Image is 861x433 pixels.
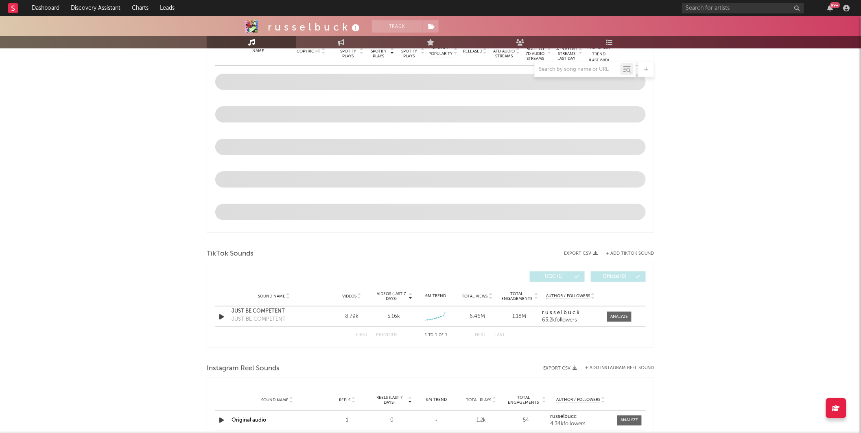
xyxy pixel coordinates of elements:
[535,66,621,73] input: Search by song name or URL
[463,49,482,54] span: Released
[297,49,320,54] span: Copyright
[398,44,420,59] span: ATD Spotify Plays
[830,2,840,8] div: 99 +
[535,274,573,279] span: UGC ( 1 )
[261,398,288,403] span: Sound Name
[555,42,578,61] span: Estimated % Playlist Streams Last Day
[337,44,359,59] span: 7 Day Spotify Plays
[506,417,546,425] div: 54
[417,293,455,299] div: 6M Trend
[598,251,654,256] button: + Add TikTok Sound
[596,274,634,279] span: Official ( 0 )
[232,315,286,324] div: JUST BE COMPETENT
[333,313,371,321] div: 8.79k
[339,398,350,403] span: Reels
[439,333,444,337] span: of
[530,271,585,282] button: UGC(1)
[682,3,804,13] input: Search for artists
[466,398,492,403] span: Total Plays
[461,417,502,425] div: 1.2k
[828,5,833,11] button: 99+
[475,333,486,337] button: Next
[414,330,459,340] div: 1 1 1
[207,249,253,259] span: TikTok Sounds
[207,364,280,374] span: Instagram Reel Sounds
[368,44,389,59] span: Last Day Spotify Plays
[376,333,398,337] button: Previous
[564,251,598,256] button: Export CSV
[606,251,654,256] button: + Add TikTok Sound
[577,366,654,370] div: + Add Instagram Reel Sound
[429,333,434,337] span: to
[550,414,577,420] strong: russelbucc
[591,271,646,282] button: Official(0)
[375,291,408,301] span: Videos (last 7 days)
[462,294,488,299] span: Total Views
[493,44,515,59] span: Global ATD Audio Streams
[587,39,611,63] div: Global Streaming Trend (Last 60D)
[500,313,538,321] div: 1.18M
[268,20,362,34] div: r u s s e l b u c k
[506,396,542,405] span: Total Engagements
[500,291,533,301] span: Total Engagements
[416,397,457,403] div: 6M Trend
[232,418,266,423] a: Original audio
[542,317,599,323] div: 63.2k followers
[546,293,590,299] span: Author / Followers
[258,294,285,299] span: Sound Name
[371,417,412,425] div: 0
[429,45,453,57] span: Spotify Popularity
[232,307,317,315] a: JUST BE COMPETENT
[542,310,599,316] a: r u s s e l b u c k
[371,396,407,405] span: Reels (last 7 days)
[550,422,611,427] div: 4.34k followers
[550,414,611,420] a: russelbucc
[372,20,423,33] button: Track
[459,313,496,321] div: 6.46M
[556,398,600,403] span: Author / Followers
[327,417,367,425] div: 1
[543,366,577,371] button: Export CSV
[387,313,400,321] div: 5.16k
[524,42,546,61] span: Global Rolling 7D Audio Streams
[342,294,356,299] span: Videos
[494,333,505,337] button: Last
[232,48,285,54] div: Name
[356,333,368,337] button: First
[585,366,654,370] button: + Add Instagram Reel Sound
[542,310,580,315] strong: r u s s e l b u c k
